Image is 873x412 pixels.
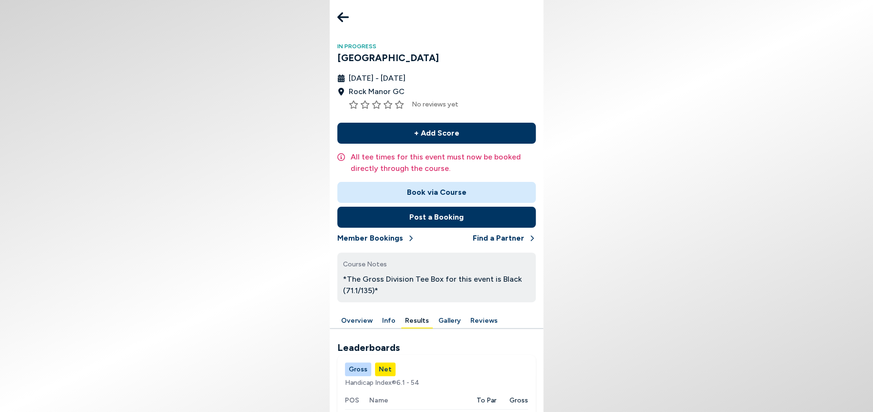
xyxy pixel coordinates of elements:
div: Manage your account [337,362,536,376]
button: Overview [337,314,376,328]
button: Gallery [435,314,465,328]
div: Manage your account [330,314,543,328]
h4: In Progress [337,42,536,51]
span: Gross [509,395,528,405]
button: Rate this item 1 stars [349,100,358,109]
span: POS [345,395,369,405]
button: Net [375,362,395,376]
button: Gross [345,362,371,376]
button: Rate this item 5 stars [395,100,404,109]
span: Rock Manor GC [349,86,405,97]
span: No reviews yet [412,99,458,109]
button: Info [378,314,399,328]
span: [DATE] - [DATE] [349,73,405,84]
p: *The Gross Division Tee Box for this event is Black (71.1/135)* [343,274,530,296]
button: Find a Partner [473,228,536,249]
button: Reviews [467,314,501,328]
button: Book via Course [337,182,536,203]
button: Rate this item 4 stars [383,100,393,109]
span: Name [369,395,463,405]
button: Member Bookings [337,228,415,249]
button: Post a Booking [337,207,536,228]
p: All tee times for this event must now be booked directly through the course. [351,151,536,174]
span: To Par [477,395,497,405]
span: Course Notes [343,260,387,268]
button: Rate this item 2 stars [360,100,370,109]
h2: Leaderboards [337,340,536,355]
button: Results [401,314,433,328]
span: Handicap Index® 6.1 - 54 [345,378,528,388]
button: + Add Score [337,123,536,144]
button: Rate this item 3 stars [372,100,381,109]
h3: [GEOGRAPHIC_DATA] [337,51,536,65]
